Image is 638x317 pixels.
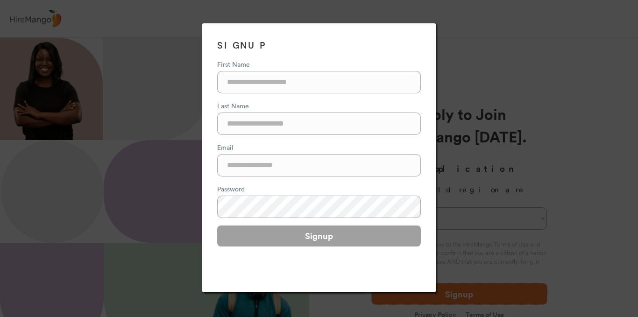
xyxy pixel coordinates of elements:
[217,142,421,152] div: Email
[217,184,421,194] div: Password
[217,101,421,111] div: Last Name
[217,59,421,69] div: First Name
[217,225,421,247] button: Signup
[217,38,421,52] h3: SIGNUP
